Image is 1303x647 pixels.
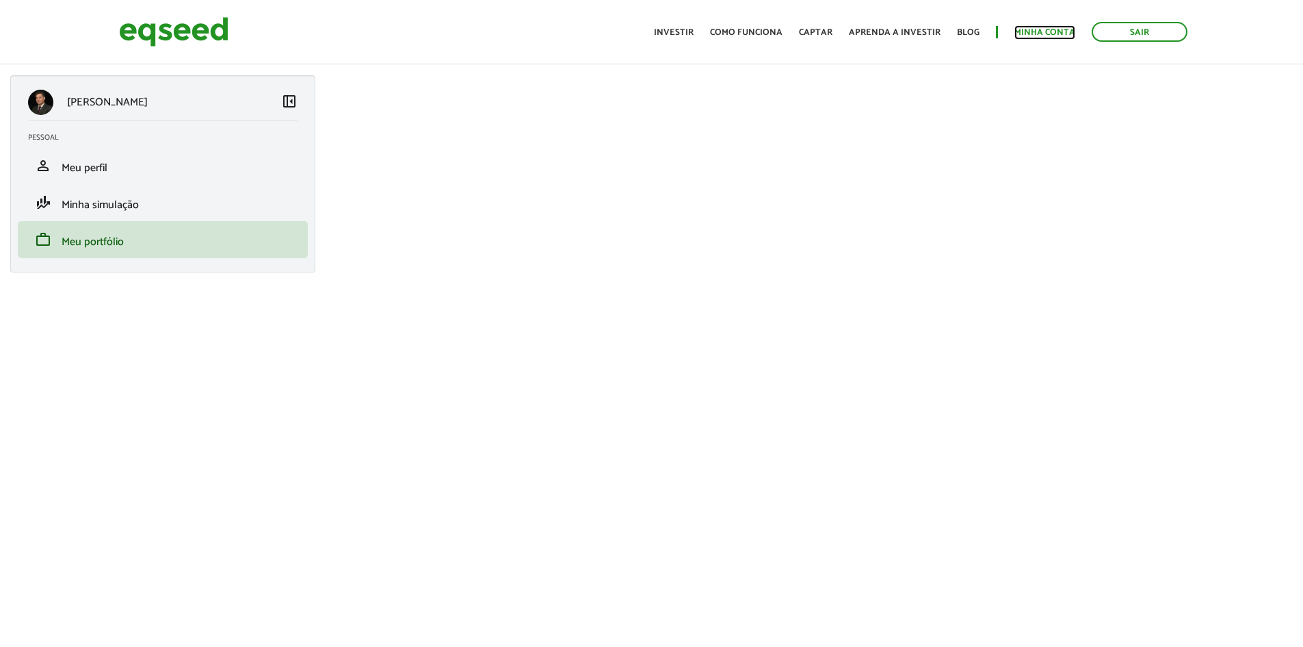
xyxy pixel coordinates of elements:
[35,194,51,211] span: finance_mode
[28,157,298,174] a: personMeu perfil
[62,159,107,177] span: Meu perfil
[18,184,308,221] li: Minha simulação
[18,147,308,184] li: Meu perfil
[710,28,782,37] a: Como funciona
[957,28,979,37] a: Blog
[799,28,832,37] a: Captar
[28,194,298,211] a: finance_modeMinha simulação
[281,93,298,112] a: Colapsar menu
[62,233,124,251] span: Meu portfólio
[28,231,298,248] a: workMeu portfólio
[67,96,148,109] p: [PERSON_NAME]
[35,231,51,248] span: work
[1092,22,1187,42] a: Sair
[849,28,940,37] a: Aprenda a investir
[654,28,694,37] a: Investir
[1014,28,1075,37] a: Minha conta
[18,221,308,258] li: Meu portfólio
[62,196,139,214] span: Minha simulação
[119,14,228,50] img: EqSeed
[281,93,298,110] span: left_panel_close
[35,157,51,174] span: person
[28,134,308,142] h2: Pessoal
